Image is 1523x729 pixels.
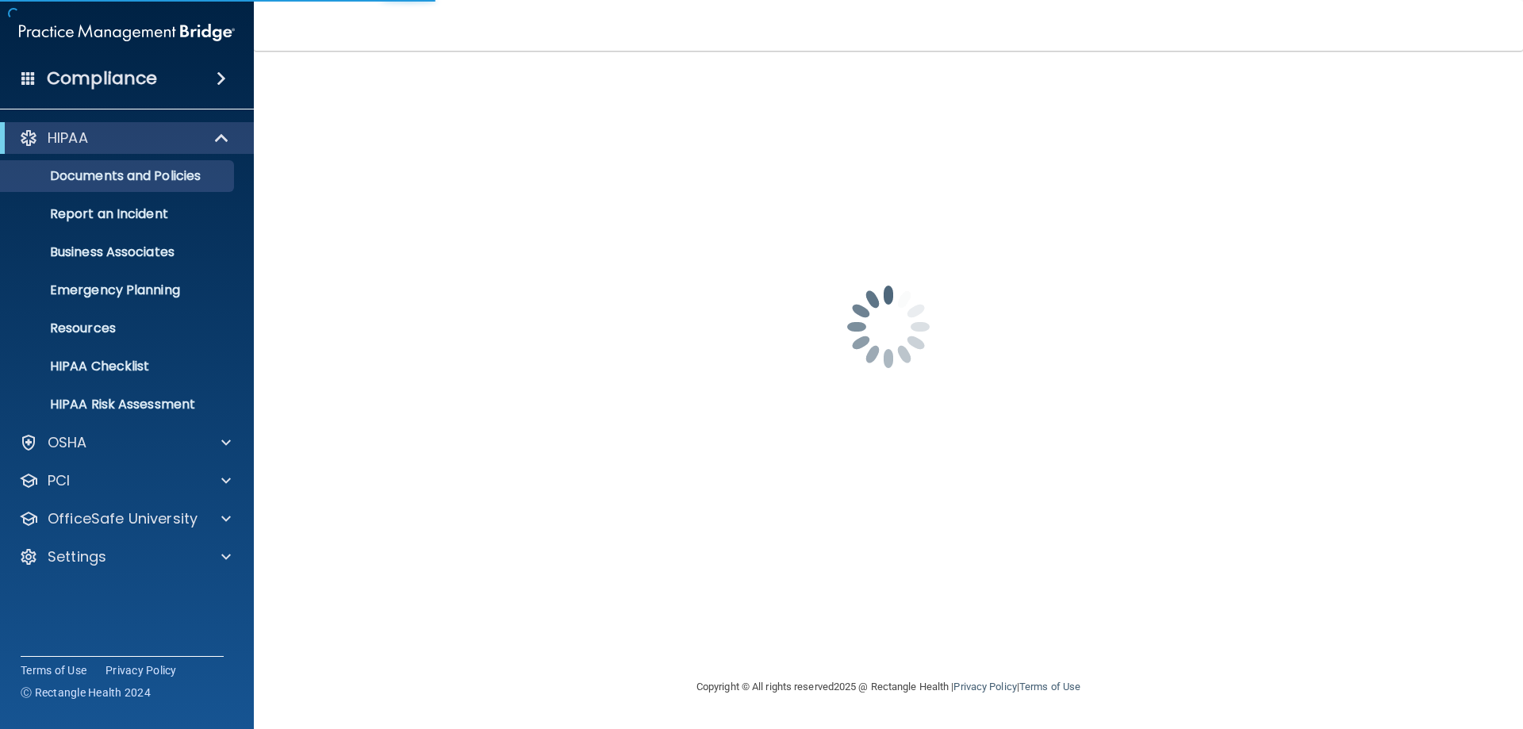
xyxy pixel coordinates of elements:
[48,547,106,566] p: Settings
[19,129,230,148] a: HIPAA
[1019,681,1080,693] a: Terms of Use
[48,509,198,528] p: OfficeSafe University
[19,547,231,566] a: Settings
[19,471,231,490] a: PCI
[10,244,227,260] p: Business Associates
[21,685,151,700] span: Ⓒ Rectangle Health 2024
[809,247,968,406] img: spinner.e123f6fc.gif
[10,168,227,184] p: Documents and Policies
[19,433,231,452] a: OSHA
[599,662,1178,712] div: Copyright © All rights reserved 2025 @ Rectangle Health | |
[48,433,87,452] p: OSHA
[10,320,227,336] p: Resources
[48,471,70,490] p: PCI
[10,206,227,222] p: Report an Incident
[953,681,1016,693] a: Privacy Policy
[19,509,231,528] a: OfficeSafe University
[10,397,227,412] p: HIPAA Risk Assessment
[10,359,227,374] p: HIPAA Checklist
[21,662,86,678] a: Terms of Use
[19,17,235,48] img: PMB logo
[105,662,177,678] a: Privacy Policy
[10,282,227,298] p: Emergency Planning
[48,129,88,148] p: HIPAA
[47,67,157,90] h4: Compliance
